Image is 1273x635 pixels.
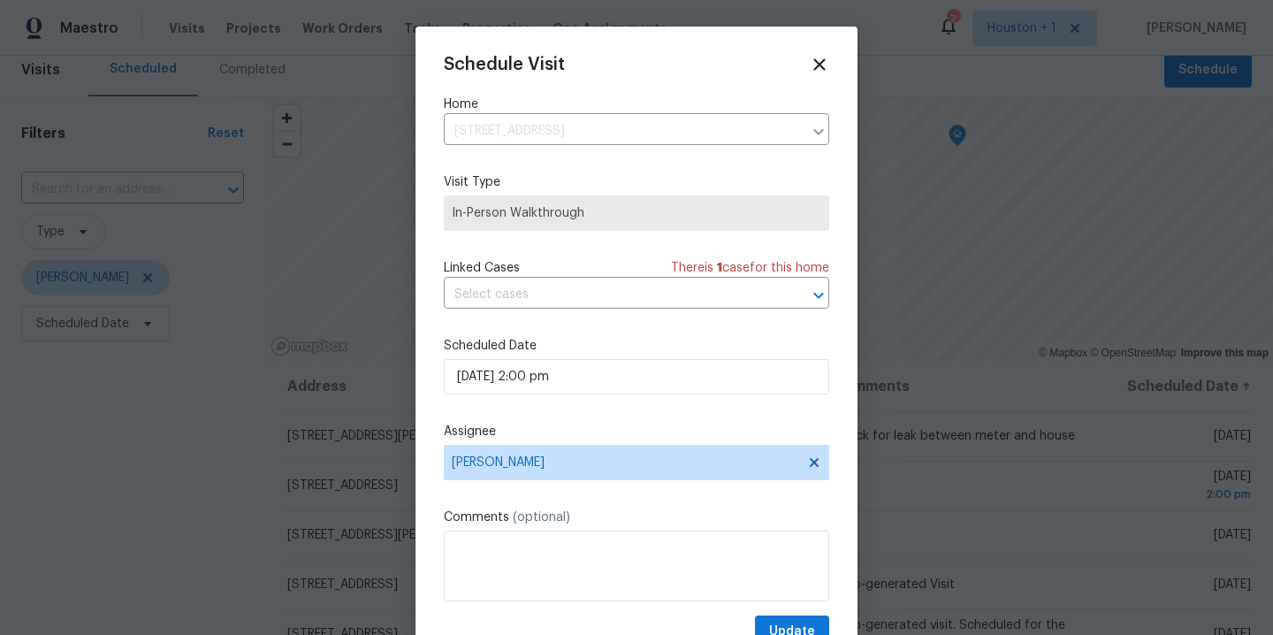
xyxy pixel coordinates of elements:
[444,259,520,277] span: Linked Cases
[810,55,829,74] span: Close
[444,118,803,145] input: Enter in an address
[444,509,829,526] label: Comments
[671,259,829,277] span: There is case for this home
[444,173,829,191] label: Visit Type
[444,96,829,113] label: Home
[452,204,821,222] span: In-Person Walkthrough
[452,455,798,470] span: [PERSON_NAME]
[444,423,829,440] label: Assignee
[444,56,565,73] span: Schedule Visit
[444,359,829,394] input: M/D/YYYY
[444,337,829,355] label: Scheduled Date
[717,262,722,274] span: 1
[444,281,780,309] input: Select cases
[513,511,570,524] span: (optional)
[806,283,831,308] button: Open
